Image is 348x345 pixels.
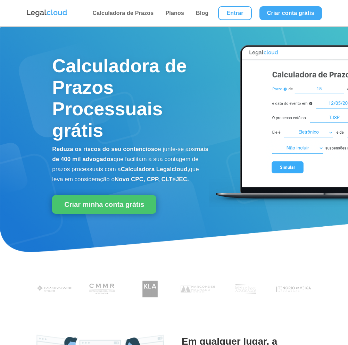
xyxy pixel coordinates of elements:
img: Profissionais do escritório Melo e Isaac Advogados utilizam a Legalcloud [226,278,266,300]
a: Criar minha conta grátis [52,195,156,214]
img: Tenório da Veiga Advogados [274,278,313,300]
span: Calculadora de Prazos Processuais grátis [52,55,187,141]
b: Calculadora Legalcloud, [121,166,189,172]
b: Reduza os riscos do seu contencioso [52,146,158,152]
b: Novo CPC, CPP, CLT [115,176,173,183]
b: JEC. [176,176,189,183]
a: Criar conta grátis [259,6,322,20]
img: Logo da Legalcloud [26,9,68,18]
a: Entrar [218,6,251,20]
img: Costa Martins Meira Rinaldi Advogados [83,278,122,300]
img: Koury Lopes Advogados [130,278,170,300]
p: e junte-se aos que facilitam a sua contagem de prazos processuais com a que leva em consideração o e [52,144,209,184]
img: Marcondes Machado Advogados utilizam a Legalcloud [178,278,218,300]
img: Gaia Silva Gaede Advogados Associados [35,278,74,300]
